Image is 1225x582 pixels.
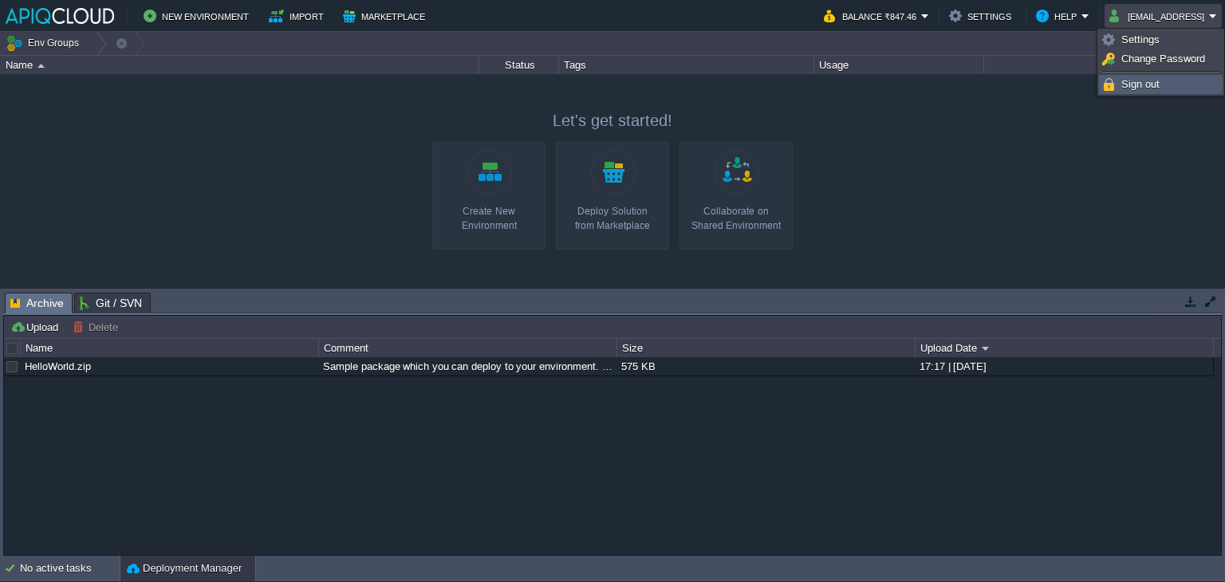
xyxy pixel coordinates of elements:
[824,6,921,26] button: Balance ₹847.46
[916,357,1212,376] div: 17:17 | [DATE]
[437,204,541,233] div: Create New Environment
[80,293,142,313] span: Git / SVN
[25,360,91,372] a: HelloWorld.zip
[1100,50,1222,68] a: Change Password
[556,142,669,250] a: Deploy Solutionfrom Marketplace
[22,339,318,357] div: Name
[20,556,120,581] div: No active tasks
[6,32,85,54] button: Env Groups
[560,56,813,74] div: Tags
[6,8,114,24] img: APIQCloud
[432,142,546,250] a: Create New Environment
[684,204,788,233] div: Collaborate on Shared Environment
[73,320,123,334] button: Delete
[1100,31,1222,49] a: Settings
[1109,6,1209,26] button: [EMAIL_ADDRESS]
[319,357,616,376] div: Sample package which you can deploy to your environment. Feel free to delete and upload a package...
[144,6,254,26] button: New Environment
[37,64,45,68] img: AMDAwAAAACH5BAEAAAAALAAAAAABAAEAAAICRAEAOw==
[320,339,616,357] div: Comment
[618,339,915,357] div: Size
[343,6,430,26] button: Marketplace
[1100,76,1222,93] a: Sign out
[916,339,1213,357] div: Upload Date
[10,320,63,334] button: Upload
[815,56,983,74] div: Usage
[561,204,664,233] div: Deploy Solution from Marketplace
[949,6,1016,26] button: Settings
[1121,78,1160,90] span: Sign out
[10,293,64,313] span: Archive
[432,109,793,132] p: Let's get started!
[679,142,793,250] a: Collaborate onShared Environment
[1121,53,1205,65] span: Change Password
[617,357,914,376] div: 575 KB
[2,56,479,74] div: Name
[1036,6,1081,26] button: Help
[127,560,242,576] button: Deployment Manager
[269,6,329,26] button: Import
[1121,33,1160,45] span: Settings
[480,56,558,74] div: Status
